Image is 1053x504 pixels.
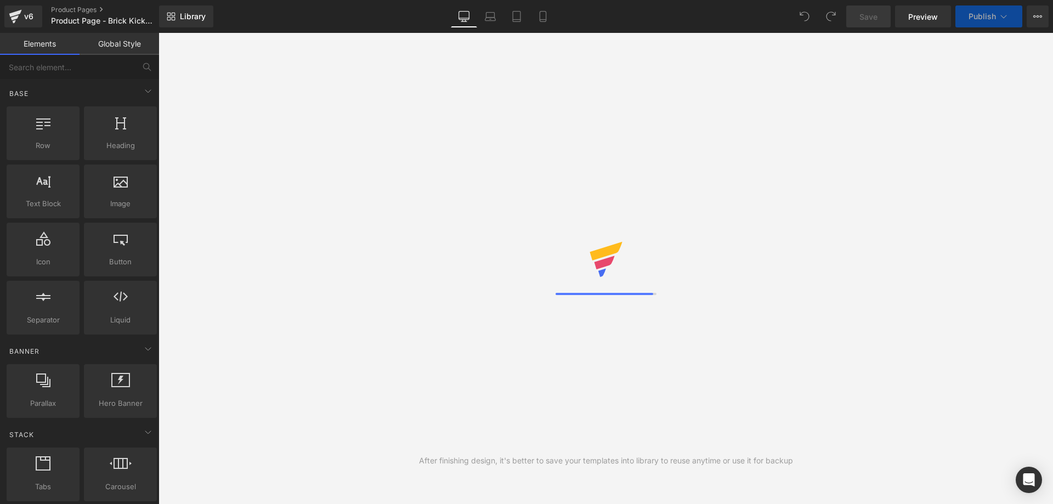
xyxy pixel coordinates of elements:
div: After finishing design, it's better to save your templates into library to reuse anytime or use i... [419,455,793,467]
a: Tablet [503,5,530,27]
span: Icon [10,256,76,268]
span: Stack [8,429,35,440]
span: Banner [8,346,41,356]
span: Tabs [10,481,76,492]
a: Preview [895,5,951,27]
div: Open Intercom Messenger [1016,467,1042,493]
a: v6 [4,5,42,27]
span: Button [87,256,154,268]
a: Desktop [451,5,477,27]
span: Separator [10,314,76,326]
a: Laptop [477,5,503,27]
span: Row [10,140,76,151]
span: Image [87,198,154,209]
span: Liquid [87,314,154,326]
div: v6 [22,9,36,24]
span: Library [180,12,206,21]
button: Redo [820,5,842,27]
span: Publish [969,12,996,21]
button: Undo [794,5,816,27]
span: Base [8,88,30,99]
span: Carousel [87,481,154,492]
span: Save [859,11,877,22]
span: Text Block [10,198,76,209]
span: Product Page - Brick Kicks PB [51,16,156,25]
span: Heading [87,140,154,151]
span: Parallax [10,398,76,409]
button: More [1027,5,1049,27]
span: Preview [908,11,938,22]
span: Hero Banner [87,398,154,409]
a: Global Style [80,33,159,55]
a: Mobile [530,5,556,27]
button: Publish [955,5,1022,27]
a: New Library [159,5,213,27]
a: Product Pages [51,5,177,14]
